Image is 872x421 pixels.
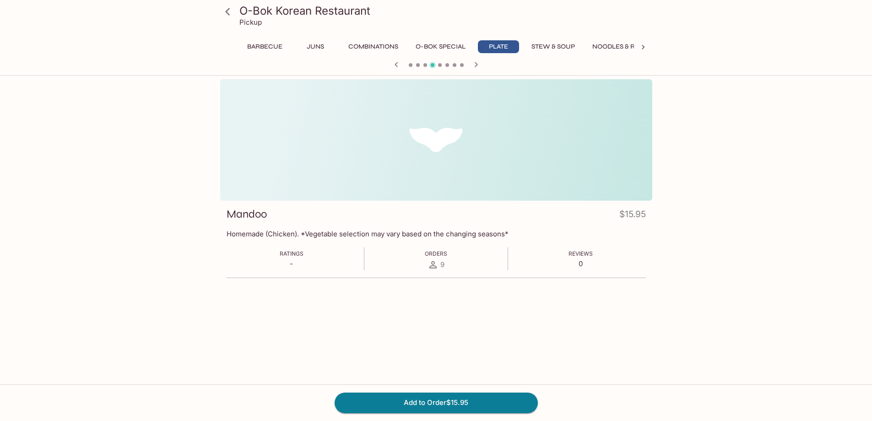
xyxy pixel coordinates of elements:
div: Mandoo [220,79,652,201]
h3: Mandoo [227,207,267,221]
h4: $15.95 [619,207,646,225]
h3: O-Bok Korean Restaurant [239,4,649,18]
button: Barbecue [242,40,287,53]
p: 0 [569,259,593,268]
button: Combinations [343,40,403,53]
button: Plate [478,40,519,53]
button: O-BOK Special [411,40,471,53]
button: Noodles & Rice [587,40,651,53]
span: Reviews [569,250,593,257]
span: Orders [425,250,447,257]
span: 9 [440,260,444,269]
button: Add to Order$15.95 [335,393,538,413]
button: Stew & Soup [526,40,580,53]
p: Pickup [239,18,262,27]
button: Juns [295,40,336,53]
p: Homemade (Chicken). *Vegetable selection may vary based on the changing seasons* [227,230,646,238]
span: Ratings [280,250,303,257]
p: - [280,259,303,268]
